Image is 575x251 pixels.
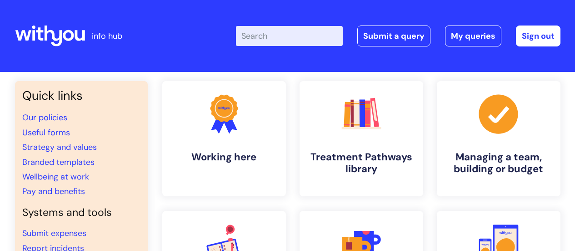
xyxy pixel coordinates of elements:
input: Search [236,26,343,46]
a: Sign out [516,26,560,46]
a: Managing a team, building or budget [437,81,560,196]
a: My queries [445,26,501,46]
a: Our policies [22,112,67,123]
a: Branded templates [22,157,95,168]
a: Treatment Pathways library [300,81,423,196]
h4: Treatment Pathways library [307,151,416,175]
h4: Systems and tools [22,206,140,219]
h4: Working here [170,151,279,163]
h3: Quick links [22,88,140,103]
div: | - [236,26,560,46]
a: Working here [162,81,286,196]
h4: Managing a team, building or budget [444,151,553,175]
a: Submit expenses [22,228,86,239]
p: info hub [92,29,122,43]
a: Strategy and values [22,142,97,153]
a: Pay and benefits [22,186,85,197]
a: Wellbeing at work [22,171,89,182]
a: Useful forms [22,127,70,138]
a: Submit a query [357,26,430,46]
